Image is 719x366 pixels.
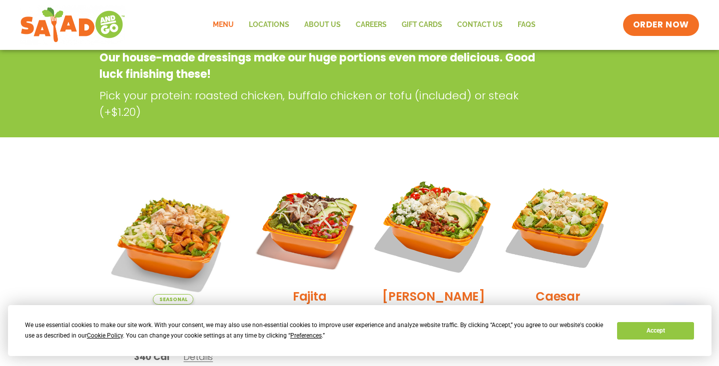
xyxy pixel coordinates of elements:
[510,13,543,36] a: FAQs
[450,13,510,36] a: Contact Us
[536,288,580,305] h2: Caesar
[633,19,689,31] span: ORDER NOW
[87,332,123,339] span: Cookie Policy
[617,322,694,340] button: Accept
[20,5,125,45] img: new-SAG-logo-768×292
[255,171,364,280] img: Product photo for Fajita Salad
[8,305,712,356] div: Cookie Consent Prompt
[370,162,498,290] img: Product photo for Cobb Salad
[25,320,605,341] div: We use essential cookies to make our site work. With your consent, we may also use non-essential ...
[99,49,540,82] p: Our house-made dressings make our huge portions even more delicious. Good luck finishing these!
[134,350,169,364] span: 340 Cal
[623,14,699,36] a: ORDER NOW
[99,87,544,120] p: Pick your protein: roasted chicken, buffalo chicken or tofu (included) or steak (+$1.20)
[183,351,213,363] span: Details
[297,13,348,36] a: About Us
[503,171,612,280] img: Product photo for Caesar Salad
[241,13,297,36] a: Locations
[153,294,193,305] span: Seasonal
[394,13,450,36] a: GIFT CARDS
[205,13,543,36] nav: Menu
[205,13,241,36] a: Menu
[293,288,327,305] h2: Fajita
[107,171,240,305] img: Product photo for Southwest Harvest Salad
[348,13,394,36] a: Careers
[290,332,322,339] span: Preferences
[382,288,485,305] h2: [PERSON_NAME]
